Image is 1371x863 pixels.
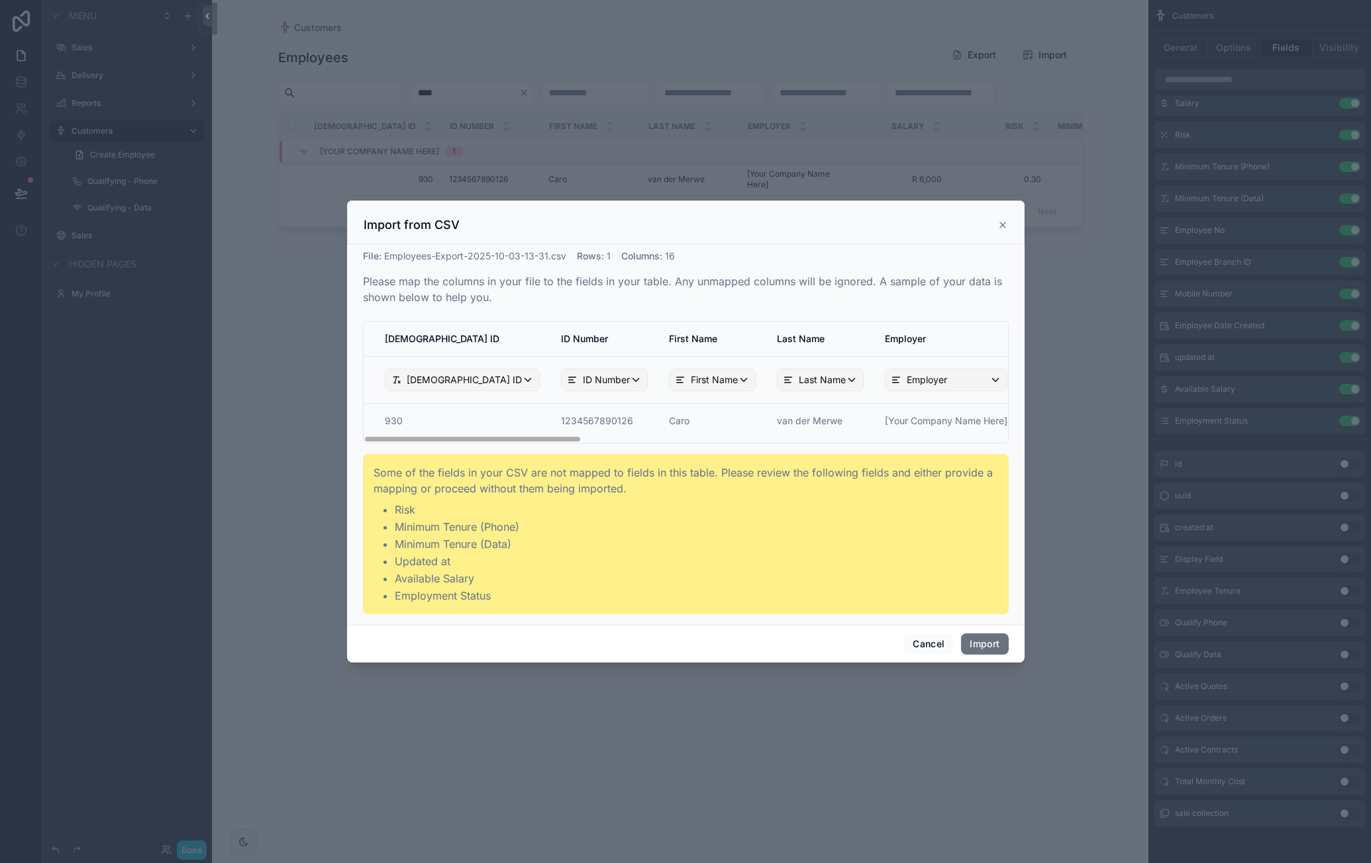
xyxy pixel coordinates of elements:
[885,369,1007,391] button: Employer
[364,322,550,357] th: [DEMOGRAPHIC_DATA] ID
[907,373,947,386] span: Employer
[395,536,998,552] li: Minimum Tenure (Data)
[658,404,766,444] td: Caro
[607,250,611,261] span: 1
[691,373,738,386] span: First Name
[669,369,756,391] button: First Name
[374,465,998,496] p: Some of the fields in your CSV are not mapped to fields in this table. Please review the followin...
[550,322,658,357] th: ID Number
[583,373,630,386] span: ID Number
[395,570,998,586] li: Available Salary
[364,217,460,233] h3: Import from CSV
[363,250,381,261] span: File :
[577,250,604,261] span: Rows :
[395,519,998,535] li: Minimum Tenure (Phone)
[561,369,648,391] button: ID Number
[364,322,1008,443] div: scrollable content
[621,250,662,261] span: Columns :
[665,250,675,261] span: 16
[407,373,522,386] span: [DEMOGRAPHIC_DATA] ID
[777,369,864,391] button: Last Name
[961,633,1008,655] button: Import
[364,404,550,444] td: 930
[658,322,766,357] th: First Name
[395,553,998,569] li: Updated at
[395,588,998,604] li: Employment Status
[799,373,846,386] span: Last Name
[766,404,874,444] td: van der Merwe
[385,369,540,391] button: [DEMOGRAPHIC_DATA] ID
[550,404,658,444] td: 1234567890126
[384,250,566,261] span: Employees-Export-2025-10-03-13-31.csv
[395,502,998,518] li: Risk
[904,633,953,655] button: Cancel
[363,273,1009,305] p: Please map the columns in your file to the fields in your table. Any unmapped columns will be ign...
[874,404,1018,444] td: [Your Company Name Here]
[766,322,874,357] th: Last Name
[874,322,1018,357] th: Employer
